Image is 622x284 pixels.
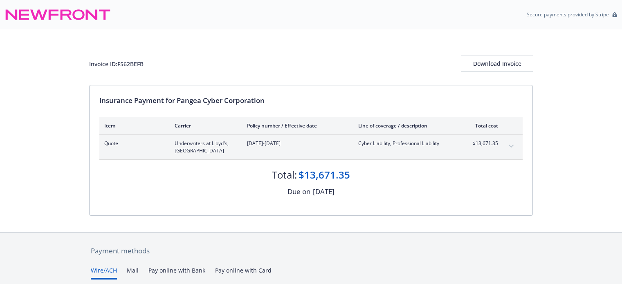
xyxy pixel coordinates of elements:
[358,140,454,147] span: Cyber Liability, Professional Liability
[247,140,345,147] span: [DATE]-[DATE]
[91,246,531,256] div: Payment methods
[358,122,454,129] div: Line of coverage / description
[527,11,609,18] p: Secure payments provided by Stripe
[467,140,498,147] span: $13,671.35
[272,168,297,182] div: Total:
[215,266,272,280] button: Pay online with Card
[175,122,234,129] div: Carrier
[175,140,234,154] span: Underwriters at Lloyd's, [GEOGRAPHIC_DATA]
[148,266,205,280] button: Pay online with Bank
[287,186,310,197] div: Due on
[505,140,518,153] button: expand content
[467,122,498,129] div: Total cost
[99,95,523,106] div: Insurance Payment for Pangea Cyber Corporation
[299,168,350,182] div: $13,671.35
[127,266,139,280] button: Mail
[461,56,533,72] button: Download Invoice
[91,266,117,280] button: Wire/ACH
[104,140,162,147] span: Quote
[247,122,345,129] div: Policy number / Effective date
[89,60,144,68] div: Invoice ID: F562BEFB
[99,135,523,159] div: QuoteUnderwriters at Lloyd's, [GEOGRAPHIC_DATA][DATE]-[DATE]Cyber Liability, Professional Liabili...
[313,186,335,197] div: [DATE]
[104,122,162,129] div: Item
